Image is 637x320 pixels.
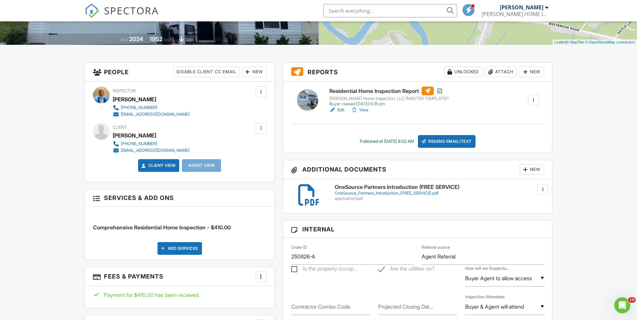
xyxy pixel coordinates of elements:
div: 2024 [129,35,143,42]
div: New [520,164,544,175]
div: [EMAIL_ADDRESS][DOMAIN_NAME] [121,148,190,153]
h3: Fees & Payments [85,267,275,286]
label: Is the property occupied? [291,265,357,274]
a: Edit [329,107,344,113]
div: Payment for $410.00 has been received. [93,291,267,299]
a: [PHONE_NUMBER] [113,104,190,111]
h3: People [85,63,275,82]
a: Leaflet [554,40,565,44]
div: application/pdf [335,196,544,201]
span: SPECTORA [104,3,159,17]
div: Buyer viewed [DATE] 6:35 pm [329,101,449,107]
div: OneSource_Partners_Introduction_(FREE_SERVICE).pdf [335,191,544,196]
img: The Best Home Inspection Software - Spectora [85,3,99,18]
a: OneSource Partners Introduction (FREE SERVICE) OneSource_Partners_Introduction_(FREE_SERVICE).pdf... [335,184,544,201]
div: WIGGINS HOME INSPECTIONS, LLC [482,11,548,17]
span: 10 [628,297,636,303]
a: [PHONE_NUMBER] [113,140,190,147]
label: Are the utilities on? [378,265,435,274]
div: 1952 [149,35,163,42]
label: Inspection Attendees [465,294,505,300]
div: New [520,67,544,77]
div: [PERSON_NAME] [500,4,543,11]
a: View [351,107,368,113]
iframe: Intercom live chat [614,297,630,313]
div: Unlocked [444,67,482,77]
div: [PERSON_NAME] [113,130,156,140]
h3: Services & Add ons [85,189,275,207]
div: Resend Email/Text [418,135,475,148]
label: Projected Closing Date (Optional): [378,303,433,310]
h3: Internal [283,221,552,238]
div: [PERSON_NAME] [113,94,156,104]
a: Residential Home Inspection Report [PERSON_NAME] Home Inspection, LLC (MASTER TEMPLATE)1 Buyer vi... [329,87,449,107]
span: Comprehensive Residential Home Inspection - $410.00 [93,224,231,231]
div: Attach [485,67,517,77]
h3: Additional Documents [283,160,552,179]
a: Client View [140,162,176,169]
span: Inspector [113,88,136,93]
input: Contractor Combo Code: [291,299,370,315]
a: © OpenStreetMap contributors [586,40,635,44]
div: [EMAIL_ADDRESS][DOMAIN_NAME] [121,112,190,117]
a: SPECTORA [85,9,159,23]
span: slab [185,37,192,42]
input: Search everything... [323,4,457,17]
h6: OneSource Partners Introduction (FREE SERVICE) [335,184,544,190]
label: Contractor Combo Code: [291,303,351,310]
h3: Reports [283,63,552,82]
a: [EMAIL_ADDRESS][DOMAIN_NAME] [113,111,190,118]
div: Add Services [157,242,202,255]
label: How will we (Inspector) access property? [465,265,509,272]
label: Referral source [422,244,450,250]
label: Order ID [291,244,307,250]
a: © MapTiler [566,40,585,44]
div: [PERSON_NAME] Home Inspection, LLC (MASTER TEMPLATE)1 [329,96,449,101]
span: Client [113,125,127,130]
div: Published at [DATE] 8:02 AM [360,139,414,144]
input: Projected Closing Date (Optional): [378,299,457,315]
li: Service: Comprehensive Residential Home Inspection [93,212,267,236]
div: [PHONE_NUMBER] [121,105,157,110]
h6: Residential Home Inspection Report [329,87,449,95]
span: sq. ft. [164,37,173,42]
a: [EMAIL_ADDRESS][DOMAIN_NAME] [113,147,190,154]
div: New [242,67,267,77]
div: [PHONE_NUMBER] [121,141,157,146]
div: Disable Client CC Email [174,67,239,77]
span: Built [121,37,128,42]
div: | [553,39,637,45]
